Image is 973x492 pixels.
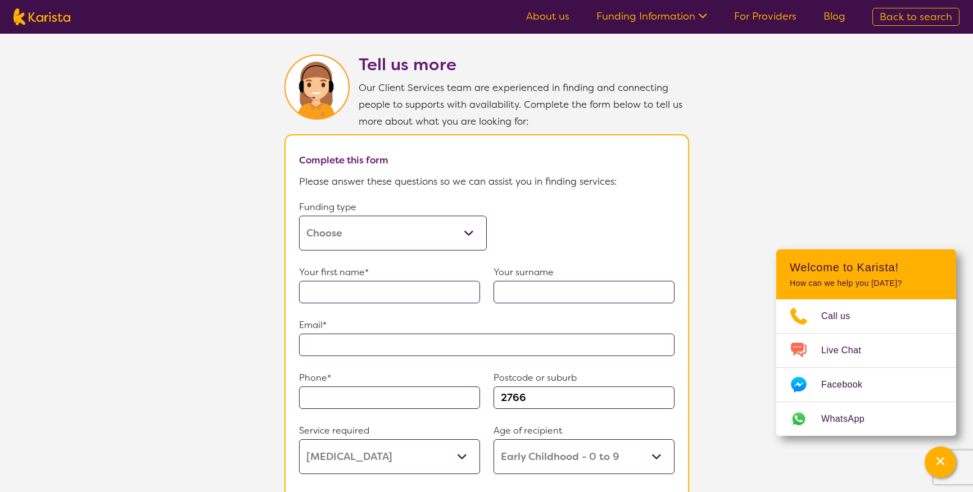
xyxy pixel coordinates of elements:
span: WhatsApp [821,411,878,427]
div: Channel Menu [776,249,956,436]
b: Complete this form [299,154,388,166]
p: Your surname [494,264,675,281]
a: Blog [823,10,845,23]
p: Funding type [299,199,487,216]
ul: Choose channel [776,299,956,436]
a: Funding Information [596,10,707,23]
h2: Welcome to Karista! [790,261,943,274]
a: About us [526,10,569,23]
button: Channel Menu [925,447,956,478]
a: For Providers [734,10,796,23]
p: Service required [299,422,480,439]
span: Facebook [821,376,876,393]
p: Postcode or suburb [494,370,675,386]
img: Karista logo [13,8,70,25]
span: Call us [821,308,864,325]
span: Live Chat [821,342,875,359]
a: Web link opens in a new tab. [776,402,956,436]
p: Age of recipient [494,422,675,439]
p: Your first name* [299,264,480,281]
h2: Tell us more [359,54,689,75]
a: Back to search [872,8,960,26]
img: Karista Client Service [284,54,350,120]
p: How can we help you [DATE]? [790,279,943,288]
span: Back to search [880,10,952,24]
p: Our Client Services team are experienced in finding and connecting people to supports with availa... [359,79,689,130]
p: Phone* [299,370,480,386]
p: Email* [299,317,675,334]
p: Please answer these questions so we can assist you in finding services: [299,173,675,190]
